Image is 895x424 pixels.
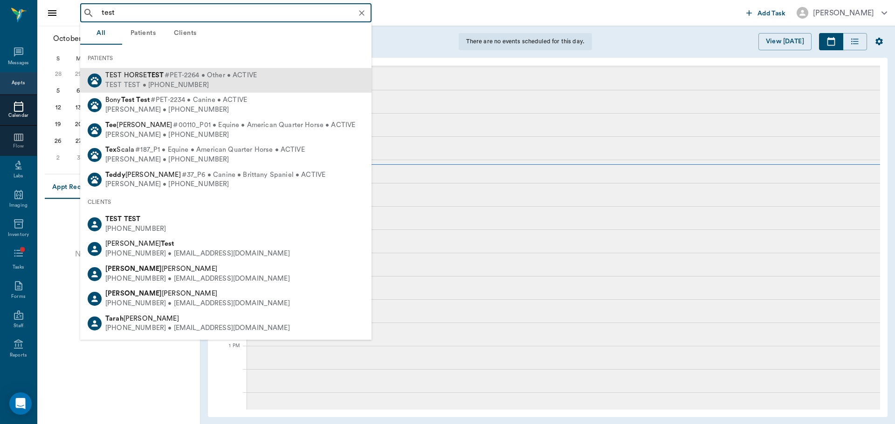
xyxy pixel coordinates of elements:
div: CLIENTS [80,192,372,212]
span: #PET-2264 • Other • ACTIVE [165,71,257,81]
b: Teddy [105,171,125,178]
div: [PERSON_NAME] • [PHONE_NUMBER] [105,155,305,165]
div: Monday, November 3, 2025 [72,151,85,164]
span: #PET-2234 • Canine • ACTIVE [151,95,247,105]
button: Clients [164,22,206,45]
b: Tex [105,146,117,153]
button: October2025 [48,29,118,48]
button: [PERSON_NAME] [789,4,895,21]
span: #00110_P01 • Equine • American Quarter Horse • ACTIVE [173,121,355,130]
b: Test [121,96,135,103]
span: October [51,32,83,45]
button: Add Task [743,4,789,21]
div: Monday, September 29, 2025 [72,67,85,81]
span: #187_P1 • Equine • American Quarter Horse • ACTIVE [135,145,305,155]
span: [PERSON_NAME] [105,315,179,322]
div: Sunday, October 26, 2025 [52,135,65,148]
b: [PERSON_NAME] [105,265,162,272]
div: [PERSON_NAME] [813,7,874,19]
span: [PERSON_NAME] [105,171,181,178]
div: Imaging [9,202,28,209]
div: [PHONE_NUMBER] • [EMAIL_ADDRESS][DOMAIN_NAME] [105,323,290,333]
div: Sunday, October 12, 2025 [52,101,65,114]
div: Tasks [13,264,24,271]
div: Sunday, October 19, 2025 [52,118,65,131]
div: [PHONE_NUMBER] • [EMAIL_ADDRESS][DOMAIN_NAME] [105,299,290,309]
span: [PERSON_NAME] [105,121,172,128]
div: [PHONE_NUMBER] • [EMAIL_ADDRESS][DOMAIN_NAME] [105,249,290,259]
span: TEST HORSE [105,72,164,79]
b: Tee [105,121,117,128]
div: Labs [14,173,23,180]
button: Clear [355,7,368,20]
div: [PERSON_NAME] • [PHONE_NUMBER] [105,105,247,115]
b: TEST [105,215,122,222]
span: Bony [105,96,150,103]
div: Appointment request tabs [45,176,193,199]
span: [PERSON_NAME] [105,265,217,272]
b: TEST [124,215,141,222]
div: M [69,52,89,66]
span: [PERSON_NAME] [105,240,174,247]
div: Sunday, November 2, 2025 [52,151,65,164]
div: Monday, October 20, 2025 [72,118,85,131]
button: Close drawer [43,4,62,22]
div: Monday, October 27, 2025 [72,135,85,148]
b: TEST [147,72,164,79]
p: No appointment requests [75,249,162,260]
div: TEST TEST • [PHONE_NUMBER] [105,81,257,90]
div: S [48,52,69,66]
div: Open Intercom Messenger [9,392,32,415]
div: [PHONE_NUMBER] [105,224,166,234]
div: [PERSON_NAME] • [PHONE_NUMBER] [105,130,355,140]
div: 1 PM [215,341,240,364]
button: View [DATE] [758,33,812,50]
button: Patients [122,22,164,45]
input: Search [98,7,369,20]
b: Test [136,96,150,103]
div: Reports [10,352,27,359]
div: There are no events scheduled for this day. [459,33,592,50]
div: Sunday, September 28, 2025 [52,67,65,81]
div: [PHONE_NUMBER] • [EMAIL_ADDRESS][DOMAIN_NAME] [105,274,290,284]
span: Scala [105,146,134,153]
span: [PERSON_NAME] [105,290,217,297]
div: Forms [11,293,25,300]
b: Test [161,240,174,247]
div: [PERSON_NAME] • [PHONE_NUMBER] [105,180,325,189]
div: Appts [12,80,25,87]
div: Monday, October 13, 2025 [72,101,85,114]
div: Monday, October 6, 2025 [72,84,85,97]
div: PATIENTS [80,48,372,68]
div: Inventory [8,231,29,238]
div: Staff [14,323,23,330]
b: [PERSON_NAME] [105,290,162,297]
button: All [80,22,122,45]
div: Sunday, October 5, 2025 [52,84,65,97]
span: #37_P6 • Canine • Brittany Spaniel • ACTIVE [182,170,325,180]
div: Messages [8,60,29,67]
button: Appt Requests [45,176,105,199]
b: Tarah [105,315,124,322]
